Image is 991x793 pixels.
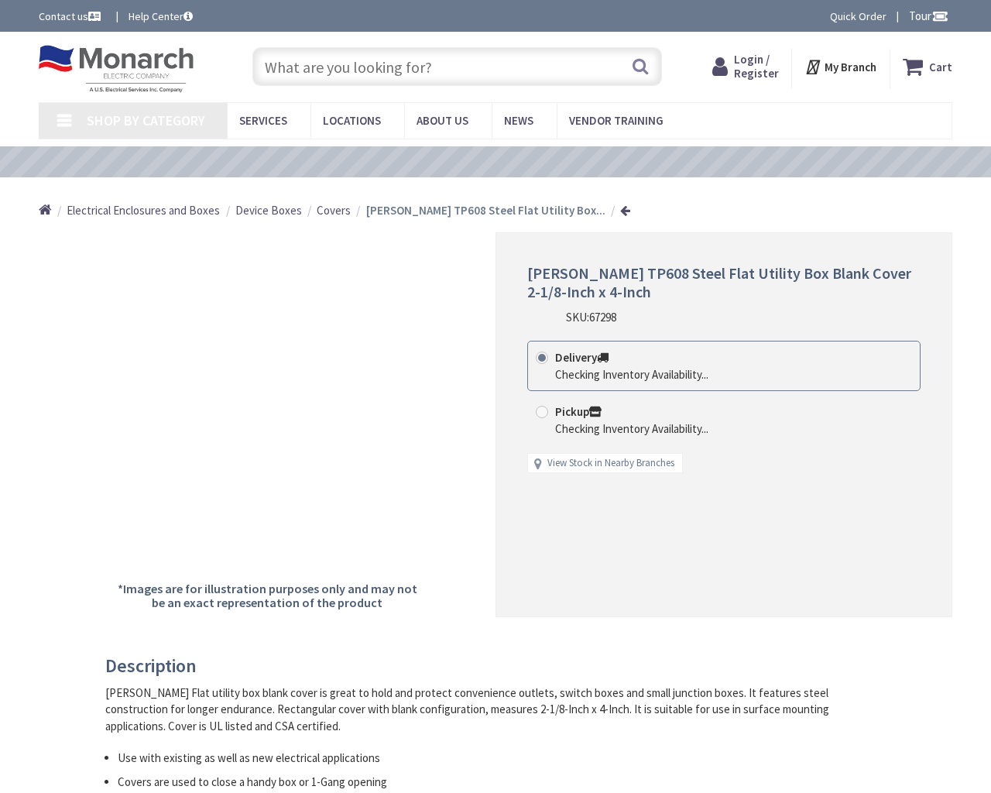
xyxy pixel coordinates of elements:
span: About Us [417,113,468,128]
strong: Cart [929,53,952,81]
span: Login / Register [734,52,779,81]
strong: [PERSON_NAME] TP608 Steel Flat Utility Box... [366,203,605,218]
a: Covers [317,202,351,218]
input: What are you looking for? [252,47,662,86]
span: Electrical Enclosures and Boxes [67,203,220,218]
li: Covers are used to close a handy box or 1-Gang opening [118,774,874,790]
span: Shop By Category [87,112,205,129]
strong: Pickup [555,404,602,419]
a: Device Boxes [235,202,302,218]
span: Device Boxes [235,203,302,218]
a: Cart [903,53,952,81]
a: VIEW OUR VIDEO TRAINING LIBRARY [348,154,619,171]
strong: My Branch [825,60,876,74]
h3: Description [105,656,874,676]
a: Login / Register [712,53,779,81]
div: Checking Inventory Availability... [555,366,708,383]
a: Electrical Enclosures and Boxes [67,202,220,218]
span: News [504,113,533,128]
a: Contact us [39,9,104,24]
h5: *Images are for illustration purposes only and may not be an exact representation of the product [111,582,422,609]
span: Covers [317,203,351,218]
span: [PERSON_NAME] TP608 Steel Flat Utility Box Blank Cover 2-1/8-Inch x 4-Inch [527,263,911,301]
a: View Stock in Nearby Branches [547,456,674,471]
img: Monarch Electric Company [39,45,194,93]
div: SKU: [566,309,616,325]
span: Locations [323,113,381,128]
li: Use with existing as well as new electrical applications [118,750,874,766]
span: Vendor Training [569,113,664,128]
span: Tour [909,9,948,23]
strong: Delivery [555,350,609,365]
span: 67298 [589,310,616,324]
div: Checking Inventory Availability... [555,421,708,437]
div: My Branch [804,53,876,81]
div: [PERSON_NAME] Flat utility box blank cover is great to hold and protect convenience outlets, swit... [105,685,874,734]
span: Services [239,113,287,128]
a: Quick Order [830,9,886,24]
a: Help Center [129,9,193,24]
